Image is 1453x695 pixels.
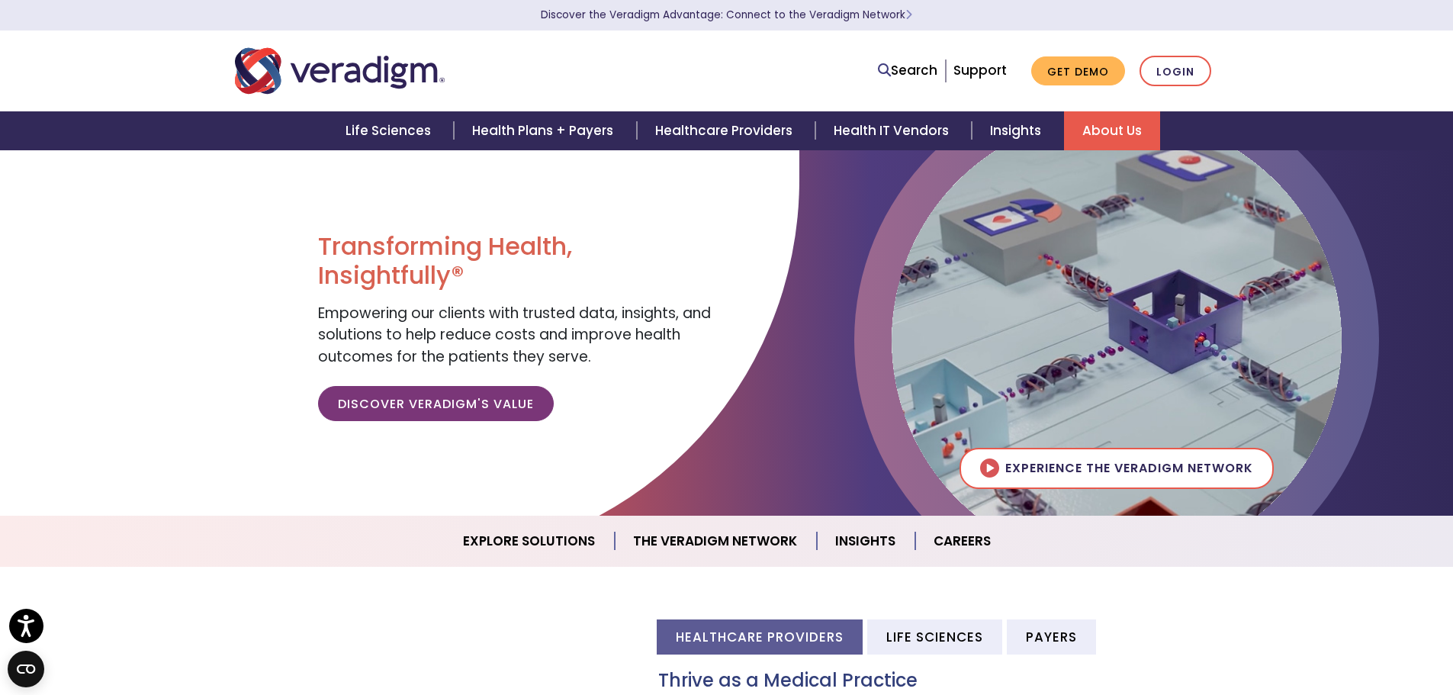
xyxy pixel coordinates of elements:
[318,232,715,291] h1: Transforming Health, Insightfully®
[318,303,711,367] span: Empowering our clients with trusted data, insights, and solutions to help reduce costs and improv...
[905,8,912,22] span: Learn More
[445,522,615,561] a: Explore Solutions
[915,522,1009,561] a: Careers
[1064,111,1160,150] a: About Us
[8,651,44,687] button: Open CMP widget
[953,61,1007,79] a: Support
[235,46,445,96] img: Veradigm logo
[867,619,1002,654] li: Life Sciences
[657,619,863,654] li: Healthcare Providers
[454,111,636,150] a: Health Plans + Payers
[637,111,815,150] a: Healthcare Providers
[1007,619,1096,654] li: Payers
[817,522,915,561] a: Insights
[815,111,972,150] a: Health IT Vendors
[658,670,1219,692] h3: Thrive as a Medical Practice
[327,111,454,150] a: Life Sciences
[1031,56,1125,86] a: Get Demo
[878,60,937,81] a: Search
[541,8,912,22] a: Discover the Veradigm Advantage: Connect to the Veradigm NetworkLearn More
[318,386,554,421] a: Discover Veradigm's Value
[972,111,1064,150] a: Insights
[1140,56,1211,87] a: Login
[615,522,817,561] a: The Veradigm Network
